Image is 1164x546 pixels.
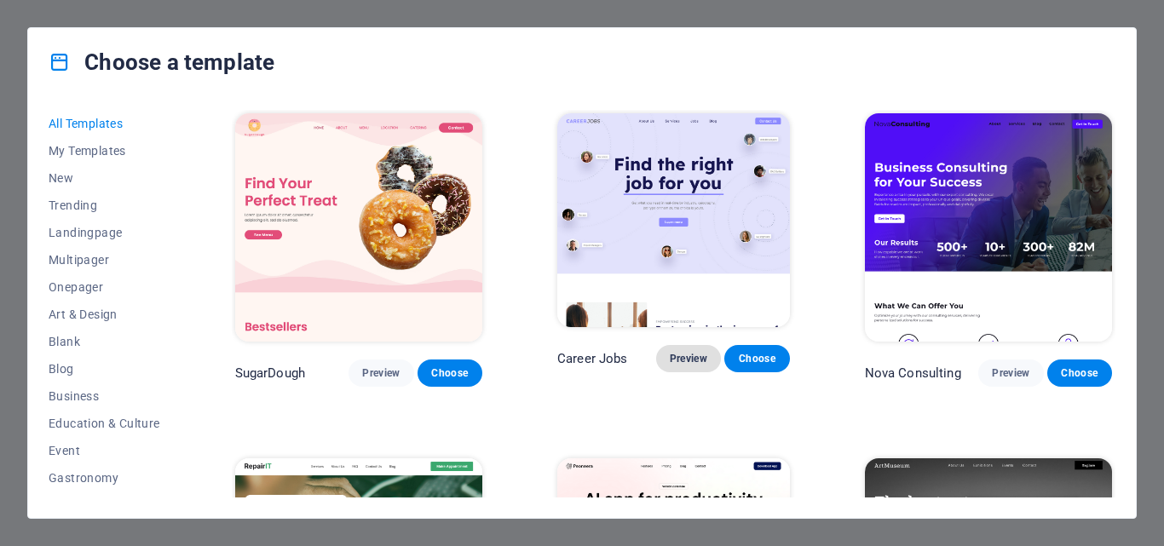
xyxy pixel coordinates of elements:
h4: Choose a template [49,49,274,76]
span: Gastronomy [49,471,160,485]
button: Choose [418,359,482,387]
span: Blank [49,335,160,348]
span: Preview [670,352,707,365]
button: Gastronomy [49,464,160,491]
span: Trending [49,198,160,212]
img: Career Jobs [557,113,790,327]
button: Event [49,437,160,464]
span: Multipager [49,253,160,267]
span: Preview [992,366,1029,380]
button: Trending [49,192,160,219]
span: Choose [431,366,469,380]
button: Preview [978,359,1043,387]
button: Onepager [49,273,160,301]
button: Education & Culture [49,410,160,437]
button: Choose [724,345,789,372]
button: Health [49,491,160,519]
span: Education & Culture [49,417,160,430]
button: Blank [49,328,160,355]
button: All Templates [49,110,160,137]
p: Career Jobs [557,350,628,367]
button: New [49,164,160,192]
span: Onepager [49,280,160,294]
span: New [49,171,160,185]
button: Preview [656,345,721,372]
span: Business [49,389,160,403]
button: Preview [349,359,413,387]
p: Nova Consulting [865,365,961,382]
button: Multipager [49,246,160,273]
img: SugarDough [235,113,482,342]
span: Preview [362,366,400,380]
button: Blog [49,355,160,382]
span: Landingpage [49,226,160,239]
span: Blog [49,362,160,376]
span: Choose [1061,366,1098,380]
button: Landingpage [49,219,160,246]
span: Event [49,444,160,457]
span: Choose [738,352,775,365]
img: Nova Consulting [865,113,1112,342]
button: Choose [1047,359,1112,387]
span: Art & Design [49,307,160,321]
p: SugarDough [235,365,305,382]
button: My Templates [49,137,160,164]
span: My Templates [49,144,160,158]
button: Business [49,382,160,410]
span: All Templates [49,117,160,130]
button: Art & Design [49,301,160,328]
